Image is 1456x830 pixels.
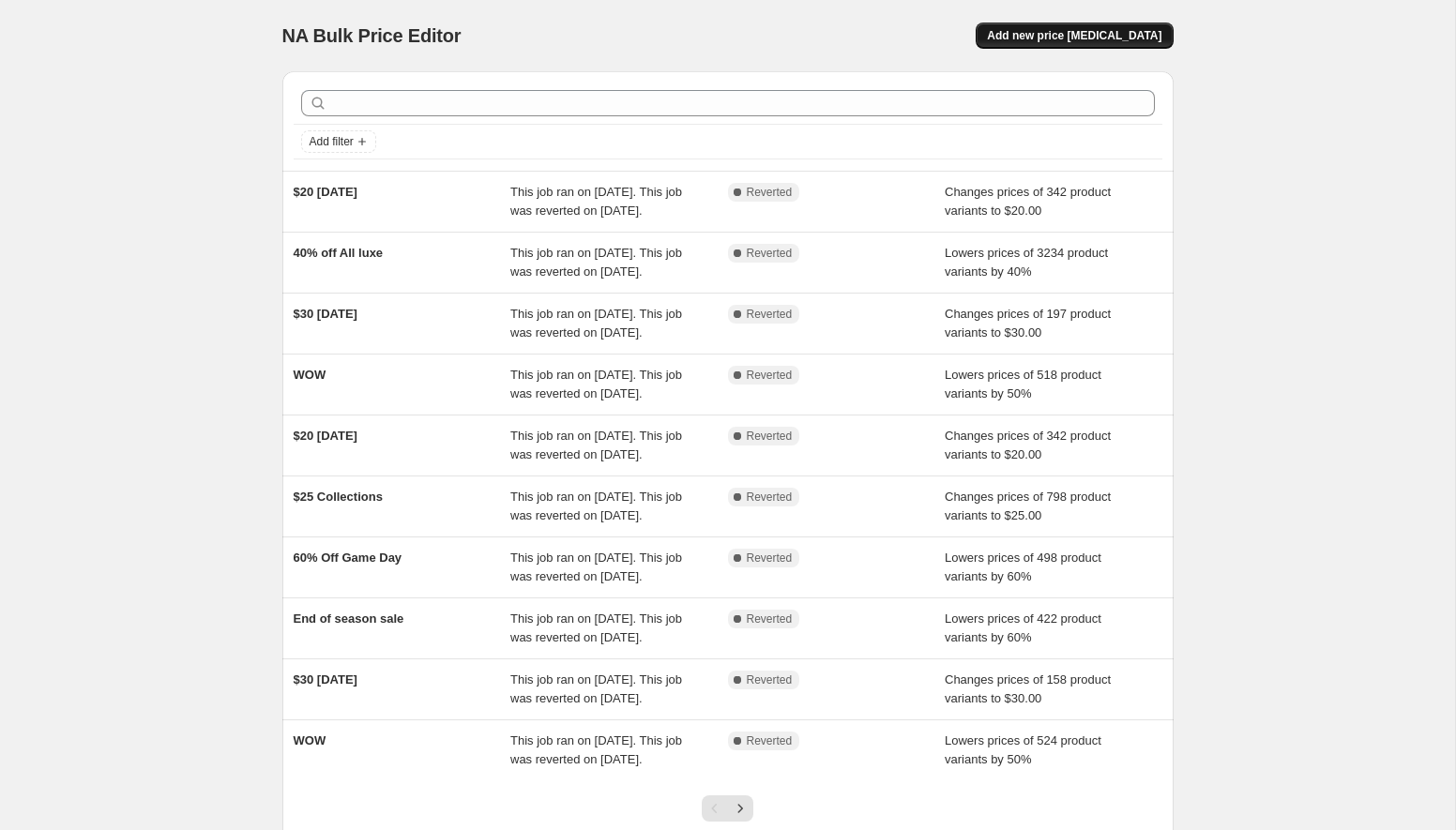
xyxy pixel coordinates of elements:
[294,611,404,626] span: End of season sale
[294,368,326,382] span: WOW
[294,733,326,747] span: WOW
[301,130,376,153] button: Add filter
[945,368,1101,400] span: Lowers prices of 518 product variants by 50%
[747,246,793,261] span: Reverted
[987,28,1161,43] span: Add new price [MEDICAL_DATA]
[976,23,1173,49] button: Add new price [MEDICAL_DATA]
[510,672,682,705] span: This job ran on [DATE]. This job was reverted on [DATE].
[510,368,682,400] span: This job ran on [DATE]. This job was reverted on [DATE].
[510,551,682,583] span: This job ran on [DATE]. This job was reverted on [DATE].
[294,185,357,199] span: $20 [DATE]
[294,246,384,260] span: 40% off All luxe
[294,672,357,687] span: $30 [DATE]
[945,246,1108,279] span: Lowers prices of 3234 product variants by 40%
[510,611,682,644] span: This job ran on [DATE]. This job was reverted on [DATE].
[945,490,1111,522] span: Changes prices of 798 product variants to $25.00
[945,185,1111,218] span: Changes prices of 342 product variants to $20.00
[294,490,383,504] span: $25 Collections
[294,307,357,321] span: $30 [DATE]
[510,307,682,340] span: This job ran on [DATE]. This job was reverted on [DATE].
[945,551,1101,583] span: Lowers prices of 498 product variants by 60%
[510,429,682,461] span: This job ran on [DATE]. This job was reverted on [DATE].
[747,307,793,322] span: Reverted
[945,611,1101,644] span: Lowers prices of 422 product variants by 60%
[945,307,1111,340] span: Changes prices of 197 product variants to $30.00
[747,429,793,444] span: Reverted
[310,134,354,149] span: Add filter
[945,672,1111,705] span: Changes prices of 158 product variants to $30.00
[747,672,793,687] span: Reverted
[510,490,682,522] span: This job ran on [DATE]. This job was reverted on [DATE].
[510,246,682,279] span: This job ran on [DATE]. This job was reverted on [DATE].
[945,733,1101,766] span: Lowers prices of 524 product variants by 50%
[747,368,793,383] span: Reverted
[294,551,402,565] span: 60% Off Game Day
[747,185,793,200] span: Reverted
[510,733,682,766] span: This job ran on [DATE]. This job was reverted on [DATE].
[702,795,753,822] nav: Pagination
[747,733,793,748] span: Reverted
[747,490,793,505] span: Reverted
[747,611,793,626] span: Reverted
[727,795,753,822] button: Next
[282,25,462,46] span: NA Bulk Price Editor
[294,429,357,443] span: $20 [DATE]
[510,185,682,218] span: This job ran on [DATE]. This job was reverted on [DATE].
[945,429,1111,461] span: Changes prices of 342 product variants to $20.00
[747,551,793,566] span: Reverted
